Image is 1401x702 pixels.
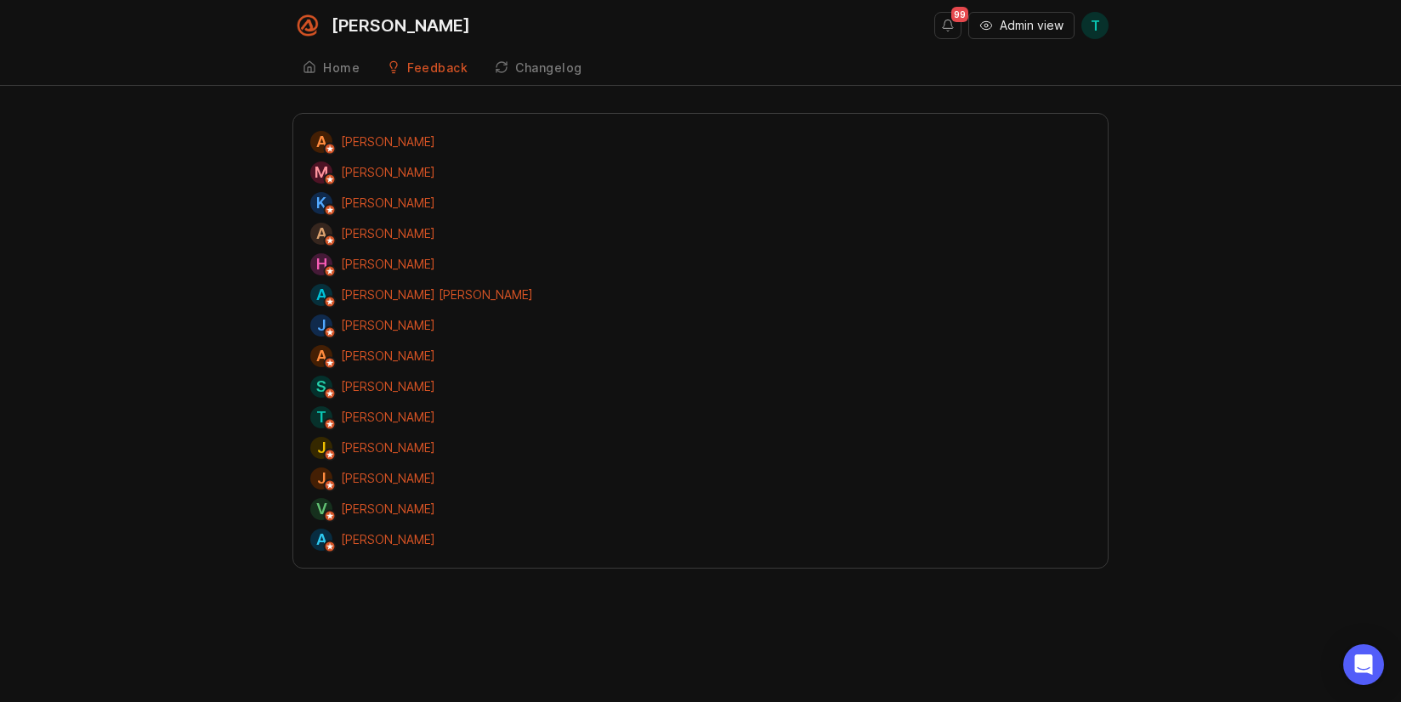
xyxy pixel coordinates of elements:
[310,437,332,459] div: J
[310,192,435,214] a: K[PERSON_NAME]
[934,12,961,39] button: Notifications
[1091,15,1100,36] span: T
[341,532,435,546] span: [PERSON_NAME]
[341,287,533,302] span: [PERSON_NAME] [PERSON_NAME]
[341,226,435,241] span: [PERSON_NAME]
[407,62,468,74] div: Feedback
[324,326,337,339] img: member badge
[310,467,332,490] div: J
[324,479,337,492] img: member badge
[341,410,435,424] span: [PERSON_NAME]
[310,437,435,459] a: J[PERSON_NAME]
[341,318,435,332] span: [PERSON_NAME]
[515,62,582,74] div: Changelog
[341,165,435,179] span: [PERSON_NAME]
[310,223,332,245] div: A
[377,51,478,86] a: Feedback
[310,253,435,275] a: H[PERSON_NAME]
[310,284,533,306] a: A[PERSON_NAME] [PERSON_NAME]
[324,235,337,247] img: member badge
[310,498,332,520] div: V
[324,357,337,370] img: member badge
[324,541,337,553] img: member badge
[310,406,332,428] div: T
[485,51,593,86] a: Changelog
[310,376,435,398] a: S[PERSON_NAME]
[310,314,435,337] a: J[PERSON_NAME]
[1000,17,1064,34] span: Admin view
[341,348,435,363] span: [PERSON_NAME]
[324,510,337,523] img: member badge
[341,471,435,485] span: [PERSON_NAME]
[341,134,435,149] span: [PERSON_NAME]
[310,345,435,367] a: A[PERSON_NAME]
[310,192,332,214] div: K
[310,529,332,551] div: A
[310,529,435,551] a: A[PERSON_NAME]
[324,143,337,156] img: member badge
[310,161,435,184] a: M[PERSON_NAME]
[968,12,1075,39] button: Admin view
[310,345,332,367] div: A
[1081,12,1109,39] button: T
[341,501,435,516] span: [PERSON_NAME]
[310,314,332,337] div: J
[323,62,360,74] div: Home
[1343,644,1384,685] div: Open Intercom Messenger
[324,418,337,431] img: member badge
[324,173,337,186] img: member badge
[324,204,337,217] img: member badge
[324,449,337,461] img: member badge
[310,161,332,184] div: M
[310,406,435,428] a: T[PERSON_NAME]
[310,131,435,153] a: A[PERSON_NAME]
[310,284,332,306] div: A
[324,296,337,309] img: member badge
[310,223,435,245] a: A[PERSON_NAME]
[341,379,435,393] span: [PERSON_NAME]
[310,253,332,275] div: H
[324,265,337,278] img: member badge
[332,17,470,34] div: [PERSON_NAME]
[341,195,435,210] span: [PERSON_NAME]
[310,467,435,490] a: J[PERSON_NAME]
[310,376,332,398] div: S
[951,7,968,22] span: 99
[310,498,435,520] a: V[PERSON_NAME]
[292,10,323,41] img: Smith.ai logo
[341,440,435,455] span: [PERSON_NAME]
[341,257,435,271] span: [PERSON_NAME]
[324,388,337,400] img: member badge
[292,51,370,86] a: Home
[310,131,332,153] div: A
